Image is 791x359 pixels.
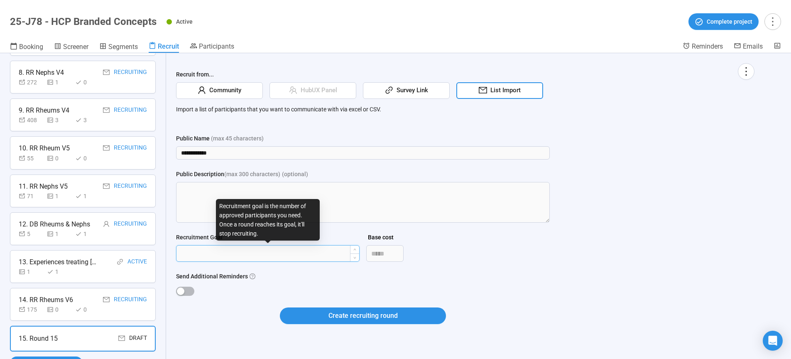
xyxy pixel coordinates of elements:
[19,43,43,51] span: Booking
[114,105,147,116] div: Recruiting
[19,333,58,344] div: 15. Round 15
[10,42,43,53] a: Booking
[99,42,138,53] a: Segments
[19,143,70,153] div: 10. RR Rheum V5
[47,229,72,239] div: 1
[19,116,44,125] div: 408
[353,248,356,251] span: up
[75,116,100,125] div: 3
[75,305,100,314] div: 0
[734,42,763,52] a: Emails
[198,86,206,94] span: user
[350,253,359,261] span: Decrease Value
[118,335,125,342] span: mail
[282,170,308,179] span: (optional)
[114,181,147,192] div: Recruiting
[487,86,521,96] span: List Import
[47,267,72,276] div: 1
[224,170,280,179] span: (max 300 characters)
[114,143,147,153] div: Recruiting
[764,13,781,30] button: more
[176,70,754,82] div: Recruit from...
[158,42,179,50] span: Recruit
[393,86,428,96] span: Survey Link
[176,287,194,296] button: Send Additional Reminders
[176,134,264,143] div: Public Name
[54,42,88,53] a: Screener
[127,257,147,267] div: Active
[103,183,110,189] span: mail
[149,42,179,53] a: Recruit
[103,145,110,151] span: mail
[75,192,100,201] div: 1
[47,78,72,87] div: 1
[75,154,100,163] div: 0
[206,86,241,96] span: Community
[117,258,123,265] span: link
[75,229,100,239] div: 1
[114,219,147,229] div: Recruiting
[767,16,778,27] span: more
[353,256,356,259] span: down
[103,69,110,76] span: mail
[683,42,723,52] a: Reminders
[19,192,44,201] div: 71
[47,116,72,125] div: 3
[19,305,44,314] div: 175
[19,154,44,163] div: 55
[763,331,783,351] div: Open Intercom Messenger
[19,219,90,229] div: 12. DB Rheums & Nephs
[688,13,759,30] button: Complete project
[19,295,73,305] div: 14. RR Rheums V6
[47,192,72,201] div: 1
[250,273,255,279] span: question-circle
[114,295,147,305] div: Recruiting
[176,272,255,281] label: Send Additional Reminders
[707,17,752,26] span: Complete project
[368,233,394,242] div: Base cost
[289,86,297,94] span: team
[114,67,147,78] div: Recruiting
[216,199,320,241] div: Recruitment goal is the number of approved participants you need. Once a round reaches its goal, ...
[103,221,110,227] span: user
[280,307,446,324] button: Create recruiting round
[47,305,72,314] div: 0
[297,86,337,96] span: HubUX Panel
[19,267,44,276] div: 1
[199,42,234,50] span: Participants
[63,43,88,51] span: Screener
[103,296,110,303] span: mail
[692,42,723,50] span: Reminders
[129,333,147,344] div: Draft
[19,181,68,192] div: 11. RR Nephs V5
[19,257,98,267] div: 13. Experiences treating [MEDICAL_DATA]
[328,310,398,321] span: Create recruiting round
[479,86,487,94] span: mail
[75,78,100,87] div: 0
[738,63,754,80] button: more
[176,105,754,114] p: Import a list of participants that you want to communicate with via excel or CSV.
[743,42,763,50] span: Emails
[176,170,280,179] div: Public Description
[176,18,193,25] span: Active
[19,229,44,239] div: 5
[350,246,359,253] span: Increase Value
[19,67,64,78] div: 8. RR Nephs V4
[47,154,72,163] div: 0
[19,105,69,116] div: 9. RR Rheums V4
[108,43,138,51] span: Segments
[190,42,234,52] a: Participants
[740,66,752,77] span: more
[385,86,393,94] span: link
[211,134,264,143] span: (max 45 characters)
[19,78,44,87] div: 272
[176,233,223,242] div: Recruitment Goal
[10,16,157,27] h1: 25-J78 - HCP Branded Concepts
[103,107,110,113] span: mail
